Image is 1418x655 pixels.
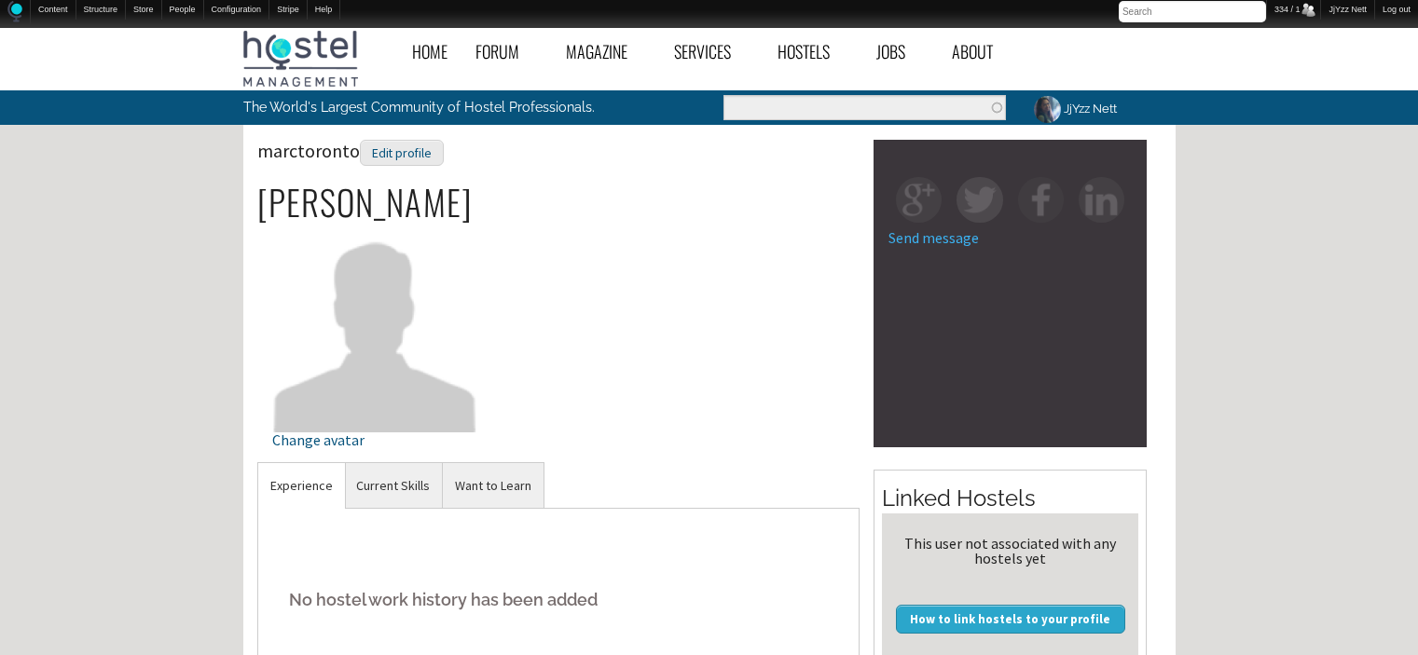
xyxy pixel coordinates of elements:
img: JjYzz Nett's picture [1031,93,1064,126]
img: gp-square.png [896,177,942,223]
p: The World's Largest Community of Hostel Professionals. [243,90,632,124]
a: Send message [888,228,979,247]
div: Edit profile [360,140,444,167]
img: marctoronto's picture [272,225,478,431]
a: JjYzz Nett [1020,90,1128,127]
a: Jobs [862,31,938,73]
img: in-square.png [1079,177,1124,223]
input: Enter the terms you wish to search for. [723,95,1006,120]
div: This user not associated with any hostels yet [889,536,1131,566]
a: Magazine [552,31,660,73]
a: Current Skills [344,463,442,509]
img: fb-square.png [1018,177,1064,223]
input: Search [1119,1,1266,22]
img: tw-square.png [957,177,1002,223]
a: Hostels [764,31,862,73]
h5: No hostel work history has been added [272,571,846,628]
h2: [PERSON_NAME] [257,183,860,222]
span: marctoronto [257,139,444,162]
a: Change avatar [272,318,478,447]
div: Change avatar [272,432,478,447]
a: Edit profile [360,139,444,162]
a: Services [660,31,764,73]
a: Experience [258,463,345,509]
h2: Linked Hostels [882,483,1138,514]
a: Want to Learn [443,463,544,509]
img: Home [7,1,22,22]
a: How to link hostels to your profile [896,605,1125,633]
a: Home [398,31,461,73]
img: Hostel Management Home [243,31,358,87]
a: Forum [461,31,552,73]
a: About [938,31,1026,73]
